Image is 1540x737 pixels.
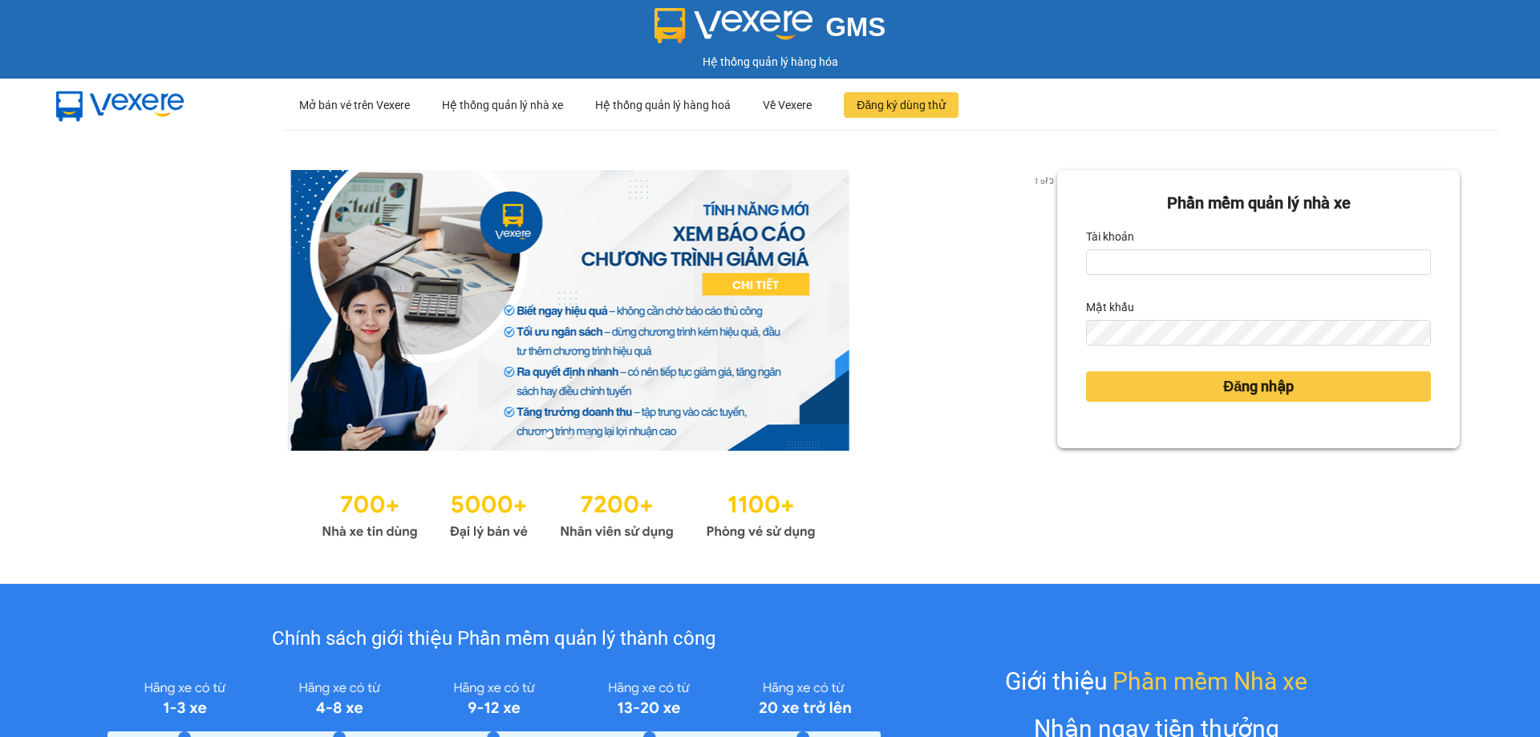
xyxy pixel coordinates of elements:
[4,53,1536,71] div: Hệ thống quản lý hàng hóa
[1005,662,1307,700] div: Giới thiệu
[107,624,880,654] div: Chính sách giới thiệu Phần mềm quản lý thành công
[763,79,812,131] div: Về Vexere
[322,483,816,544] img: Statistics.png
[565,431,572,438] li: slide item 2
[844,92,958,118] button: Đăng ký dùng thử
[442,79,563,131] div: Hệ thống quản lý nhà xe
[1086,371,1431,402] button: Đăng nhập
[40,79,201,132] img: mbUUG5Q.png
[1086,224,1134,249] label: Tài khoản
[1086,294,1134,320] label: Mật khẩu
[1223,375,1294,398] span: Đăng nhập
[654,8,813,43] img: logo 2
[654,24,886,37] a: GMS
[595,79,731,131] div: Hệ thống quản lý hàng hoá
[1029,170,1057,191] p: 1 of 3
[1086,249,1431,275] input: Tài khoản
[825,12,885,42] span: GMS
[1086,191,1431,216] div: Phần mềm quản lý nhà xe
[1086,320,1431,346] input: Mật khẩu
[585,431,591,438] li: slide item 3
[546,431,553,438] li: slide item 1
[857,96,946,114] span: Đăng ký dùng thử
[299,79,410,131] div: Mở bán vé trên Vexere
[1035,170,1057,451] button: next slide / item
[80,170,103,451] button: previous slide / item
[1112,662,1307,700] span: Phần mềm Nhà xe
